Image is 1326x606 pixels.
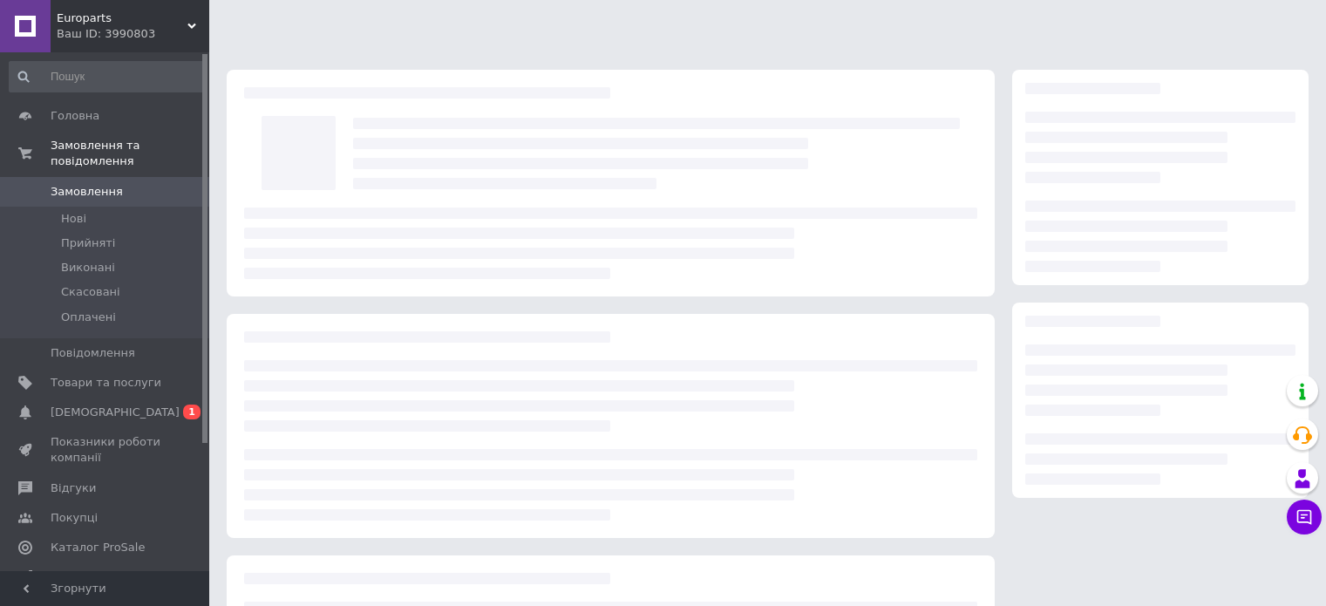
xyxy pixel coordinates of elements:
span: Головна [51,108,99,124]
span: Відгуки [51,480,96,496]
span: Виконані [61,260,115,276]
span: Europarts [57,10,187,26]
span: Аналітика [51,569,111,585]
div: Ваш ID: 3990803 [57,26,209,42]
span: Замовлення [51,184,123,200]
span: Скасовані [61,284,120,300]
span: Показники роботи компанії [51,434,161,466]
input: Пошук [9,61,206,92]
span: Каталог ProSale [51,540,145,555]
span: Покупці [51,510,98,526]
span: [DEMOGRAPHIC_DATA] [51,405,180,420]
span: Повідомлення [51,345,135,361]
span: Замовлення та повідомлення [51,138,209,169]
span: Оплачені [61,310,116,325]
span: Товари та послуги [51,375,161,391]
button: Чат з покупцем [1287,500,1322,535]
span: Прийняті [61,235,115,251]
span: Нові [61,211,86,227]
span: 1 [183,405,201,419]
